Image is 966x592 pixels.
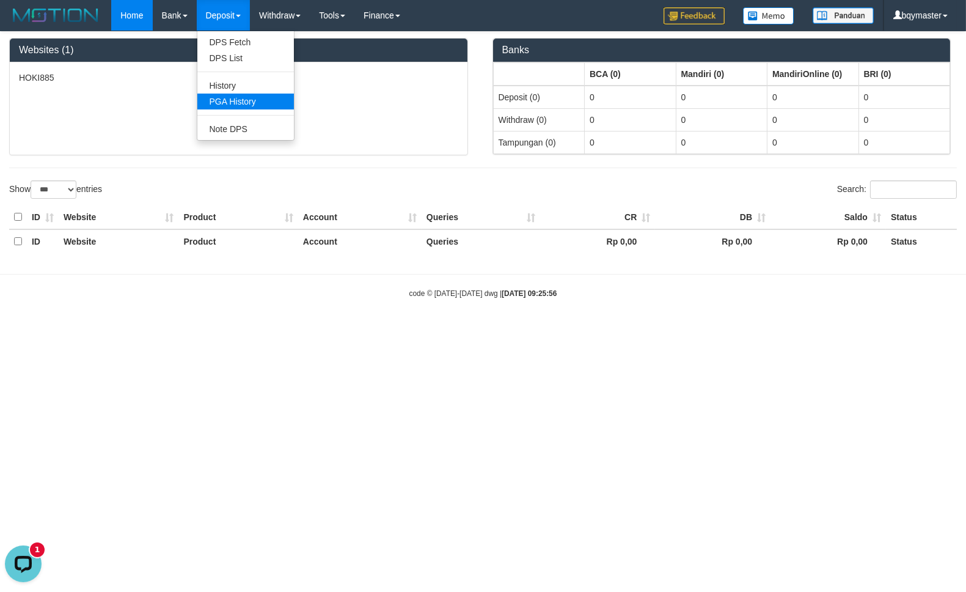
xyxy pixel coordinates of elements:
[858,62,950,86] th: Group: activate to sort column ascending
[585,62,676,86] th: Group: activate to sort column ascending
[422,229,540,253] th: Queries
[9,6,102,24] img: MOTION_logo.png
[5,5,42,42] button: Open LiveChat chat widget
[540,229,656,253] th: Rp 0,00
[19,72,458,84] p: HOKI885
[540,205,656,229] th: CR
[178,229,298,253] th: Product
[178,205,298,229] th: Product
[502,289,557,298] strong: [DATE] 09:25:56
[31,180,76,199] select: Showentries
[493,108,585,131] td: Withdraw (0)
[585,131,676,154] td: 0
[767,131,859,154] td: 0
[409,289,557,298] small: code © [DATE]-[DATE] dwg |
[585,108,676,131] td: 0
[767,86,859,109] td: 0
[422,205,540,229] th: Queries
[664,7,725,24] img: Feedback.jpg
[197,94,294,109] a: PGA History
[502,45,942,56] h3: Banks
[655,205,770,229] th: DB
[19,45,458,56] h3: Websites (1)
[27,205,59,229] th: ID
[9,180,102,199] label: Show entries
[30,2,45,17] div: New messages notification
[655,229,770,253] th: Rp 0,00
[676,131,767,154] td: 0
[676,62,767,86] th: Group: activate to sort column ascending
[767,62,859,86] th: Group: activate to sort column ascending
[858,131,950,154] td: 0
[770,229,886,253] th: Rp 0,00
[858,86,950,109] td: 0
[27,229,59,253] th: ID
[743,7,794,24] img: Button%20Memo.svg
[197,34,294,50] a: DPS Fetch
[493,131,585,154] td: Tampungan (0)
[298,205,422,229] th: Account
[837,180,957,199] label: Search:
[767,108,859,131] td: 0
[493,62,585,86] th: Group: activate to sort column ascending
[59,205,179,229] th: Website
[870,180,957,199] input: Search:
[59,229,179,253] th: Website
[197,78,294,94] a: History
[886,205,957,229] th: Status
[298,229,422,253] th: Account
[676,108,767,131] td: 0
[770,205,886,229] th: Saldo
[493,86,585,109] td: Deposit (0)
[197,121,294,137] a: Note DPS
[197,50,294,66] a: DPS List
[585,86,676,109] td: 0
[676,86,767,109] td: 0
[886,229,957,253] th: Status
[813,7,874,24] img: panduan.png
[858,108,950,131] td: 0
